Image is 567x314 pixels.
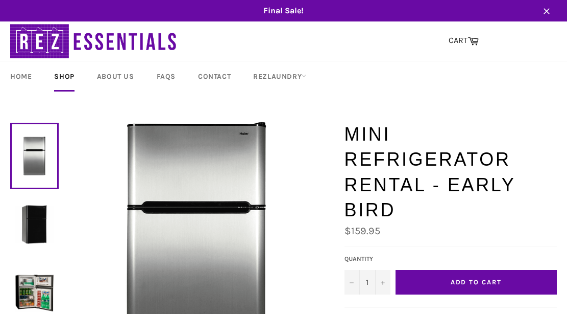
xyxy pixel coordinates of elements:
[44,61,84,92] a: Shop
[10,21,179,61] img: RezEssentials
[15,274,54,312] img: Mini Refrigerator Rental - Early Bird
[344,225,380,237] span: $159.95
[344,270,360,295] button: Decrease quantity
[443,30,484,52] a: CART
[396,270,557,295] button: Add to Cart
[344,255,390,263] label: Quantity
[451,278,502,286] span: Add to Cart
[146,61,186,92] a: FAQs
[243,61,316,92] a: RezLaundry
[188,61,241,92] a: Contact
[375,270,390,295] button: Increase quantity
[87,61,144,92] a: About Us
[15,205,54,243] img: Mini Refrigerator Rental - Early Bird
[344,122,557,223] h1: Mini Refrigerator Rental - Early Bird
